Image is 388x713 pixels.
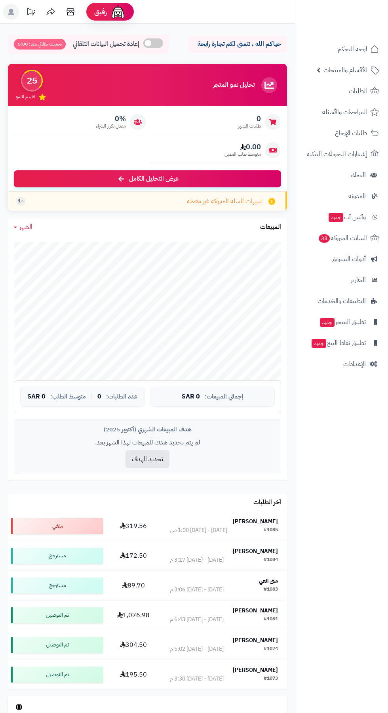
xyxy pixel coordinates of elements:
[170,556,224,564] div: [DATE] - [DATE] 3:17 م
[300,229,383,248] a: السلات المتروكة38
[194,40,281,49] p: حياكم الله ، نتمنى لكم تجارة رابحة
[300,334,383,353] a: تطبيق نقاط البيعجديد
[300,208,383,227] a: وآتس آبجديد
[170,586,224,594] div: [DATE] - [DATE] 3:06 م
[238,114,261,123] span: 0
[224,151,261,158] span: متوسط طلب العميل
[170,616,224,623] div: [DATE] - [DATE] 6:43 م
[182,393,200,400] span: 0 SAR
[323,65,367,76] span: الأقسام والمنتجات
[264,586,278,594] div: #1083
[14,170,281,187] a: عرض التحليل الكامل
[300,166,383,185] a: العملاء
[349,86,367,97] span: الطلبات
[170,645,224,653] div: [DATE] - [DATE] 5:02 م
[319,316,366,328] span: تطبيق المتجر
[205,393,243,400] span: إجمالي المبيعات:
[312,339,326,348] span: جديد
[331,254,366,265] span: أدوات التسويق
[322,107,367,118] span: المراجعات والأسئلة
[18,198,23,204] span: +1
[126,450,169,468] button: تحديد الهدف
[20,438,275,447] p: لم يتم تحديد هدف للمبيعات لهذا الشهر بعد.
[14,39,66,50] span: تحديث تلقائي بعد: 5:00
[50,393,86,400] span: متوسط الطلب:
[351,275,366,286] span: التقارير
[14,223,32,232] a: الشهر
[300,40,383,59] a: لوحة التحكم
[96,114,126,123] span: 0%
[300,145,383,164] a: إشعارات التحويلات البنكية
[106,393,137,400] span: عدد الطلبات:
[11,578,103,593] div: مسترجع
[91,394,93,400] span: |
[97,393,101,400] span: 0
[260,224,281,231] h3: المبيعات
[300,271,383,290] a: التقارير
[233,636,278,644] strong: [PERSON_NAME]
[233,666,278,674] strong: [PERSON_NAME]
[170,526,227,534] div: [DATE] - [DATE] 1:00 ص
[300,292,383,311] a: التطبيقات والخدمات
[106,601,161,630] td: 1,076.98
[300,355,383,374] a: الإعدادات
[311,337,366,349] span: تطبيق نقاط البيع
[73,40,139,49] span: إعادة تحميل البيانات التلقائي
[328,212,366,223] span: وآتس آب
[338,44,367,55] span: لوحة التحكم
[233,547,278,555] strong: [PERSON_NAME]
[11,548,103,564] div: مسترجع
[259,577,278,585] strong: منى العي
[300,82,383,101] a: الطلبات
[16,93,35,100] span: تقييم النمو
[233,606,278,615] strong: [PERSON_NAME]
[329,213,343,222] span: جديد
[11,637,103,653] div: تم التوصيل
[264,556,278,564] div: #1084
[19,222,32,232] span: الشهر
[320,318,335,327] span: جديد
[106,660,161,689] td: 195.50
[96,123,126,130] span: معدل تكرار الشراء
[106,511,161,541] td: 319.56
[253,499,281,506] h3: آخر الطلبات
[233,517,278,526] strong: [PERSON_NAME]
[11,518,103,534] div: ملغي
[106,571,161,600] td: 89.70
[264,526,278,534] div: #1085
[335,128,367,139] span: طلبات الإرجاع
[318,233,367,244] span: السلات المتروكة
[238,123,261,130] span: طلبات الشهر
[348,191,366,202] span: المدونة
[319,234,330,243] span: 38
[110,4,126,20] img: ai-face.png
[27,393,46,400] span: 0 SAR
[129,174,179,183] span: عرض التحليل الكامل
[94,7,107,17] span: رفيق
[187,197,262,206] span: تنبيهات السلة المتروكة غير مفعلة
[11,667,103,682] div: تم التوصيل
[343,358,366,370] span: الإعدادات
[170,675,224,683] div: [DATE] - [DATE] 3:30 م
[213,82,255,89] h3: تحليل نمو المتجر
[300,250,383,269] a: أدوات التسويق
[300,187,383,206] a: المدونة
[318,295,366,307] span: التطبيقات والخدمات
[106,630,161,660] td: 304.50
[264,616,278,623] div: #1081
[300,313,383,332] a: تطبيق المتجرجديد
[20,425,275,434] div: هدف المبيعات الشهري (أكتوبر 2025)
[350,170,366,181] span: العملاء
[264,675,278,683] div: #1073
[106,541,161,570] td: 172.50
[300,124,383,143] a: طلبات الإرجاع
[11,607,103,623] div: تم التوصيل
[264,645,278,653] div: #1074
[224,143,261,151] span: 0.00
[300,103,383,122] a: المراجعات والأسئلة
[21,4,41,22] a: تحديثات المنصة
[334,20,380,36] img: logo-2.png
[307,149,367,160] span: إشعارات التحويلات البنكية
